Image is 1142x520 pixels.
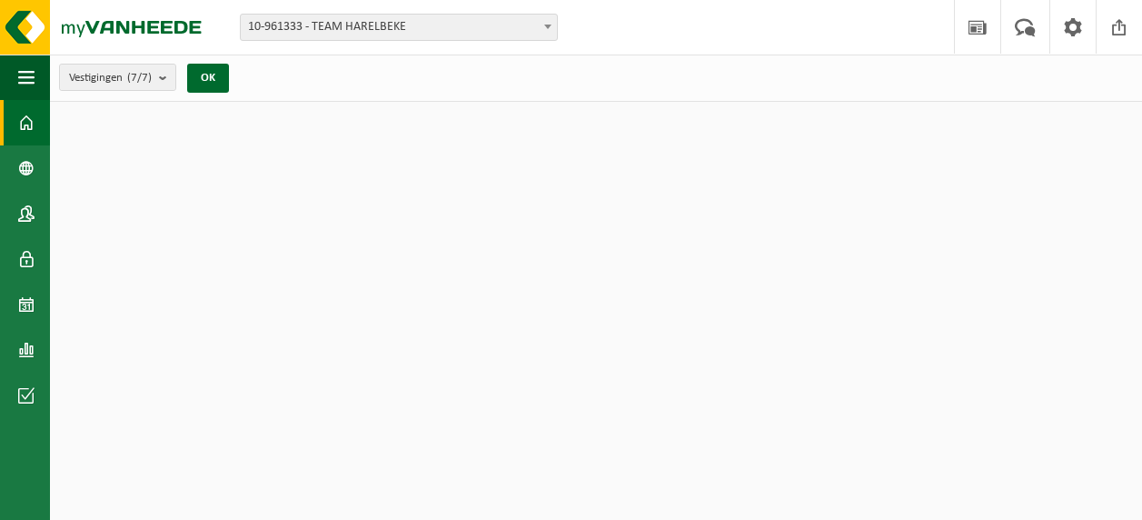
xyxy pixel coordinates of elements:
[187,64,229,93] button: OK
[240,14,558,41] span: 10-961333 - TEAM HARELBEKE
[59,64,176,91] button: Vestigingen(7/7)
[69,65,152,92] span: Vestigingen
[241,15,557,40] span: 10-961333 - TEAM HARELBEKE
[127,72,152,84] count: (7/7)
